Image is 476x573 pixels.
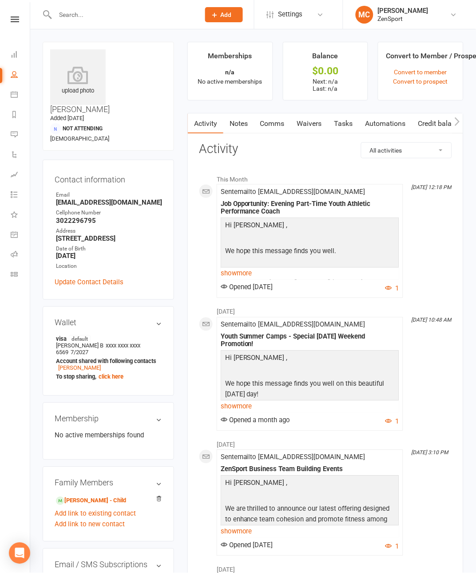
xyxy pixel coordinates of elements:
a: [PERSON_NAME] - Child [56,496,126,506]
a: Comms [254,113,291,134]
a: Calendar [11,85,31,105]
a: show more [221,267,399,280]
span: Opened a month ago [221,416,290,424]
li: [DATE] [199,303,452,317]
span: [DEMOGRAPHIC_DATA] [50,135,109,142]
li: [PERSON_NAME] B [55,334,162,382]
strong: To stop sharing, [56,374,158,380]
p: Hi [PERSON_NAME] , [223,478,397,491]
p: Hi [PERSON_NAME] , [223,220,397,233]
span: xxxx xxxx xxxx 6569 [56,343,140,356]
strong: 3022296795 [56,217,162,225]
h3: Membership [55,415,162,424]
a: Credit balance [412,113,469,134]
div: Location [56,262,162,271]
a: click here [99,374,123,380]
div: ZenSport [378,15,428,23]
button: 1 [385,283,399,294]
input: Search... [52,8,194,21]
span: 7/2027 [71,349,88,356]
button: Add [205,7,243,22]
div: Youth Summer Camps - Special [DATE] Weekend Promotion! [221,333,399,348]
a: People [11,65,31,85]
p: No active memberships found [55,430,162,441]
a: Notes [223,113,254,134]
a: Waivers [291,113,328,134]
div: Memberships [208,50,252,66]
button: 1 [385,541,399,552]
div: $0.00 [291,66,360,76]
span: default [69,335,91,343]
a: Assessments [11,165,31,186]
span: Opened [DATE] [221,283,273,291]
a: Dashboard [11,45,31,65]
a: Add link to new contact [55,519,125,530]
div: Email [56,191,162,199]
span: Opened [DATE] [221,541,273,549]
time: Added [DATE] [50,115,84,121]
strong: [EMAIL_ADDRESS][DOMAIN_NAME] [56,198,162,206]
p: We are thrilled to announce our latest offering designed to enhance team cohesion and promote fit... [223,504,397,538]
h3: Wallet [55,319,162,327]
h3: Family Members [55,479,162,488]
div: upload photo [50,66,106,96]
a: Convert to member [394,69,447,76]
strong: [STREET_ADDRESS] [56,234,162,242]
a: Activity [188,113,223,134]
div: Balance [313,50,338,66]
div: MC [356,6,373,24]
div: Date of Birth [56,245,162,253]
strong: visa [56,335,158,343]
a: [PERSON_NAME] [58,365,101,371]
a: Convert to prospect [393,78,448,85]
p: We hope this message finds you well. [223,246,397,258]
span: Sent email to [EMAIL_ADDRESS][DOMAIN_NAME] [221,321,365,329]
h3: Email / SMS Subscriptions [55,561,162,569]
span: Settings [278,4,303,24]
div: Open Intercom Messenger [9,543,30,564]
li: [DATE] [199,436,452,450]
strong: Account shared with following contacts [56,358,158,365]
span: Sent email to [EMAIL_ADDRESS][DOMAIN_NAME] [221,188,365,196]
p: We hope this message finds you well on this beautiful [DATE] day! [223,379,397,402]
a: Add link to existing contact [55,508,136,519]
div: [PERSON_NAME] [378,7,428,15]
a: show more [221,525,399,538]
i: [DATE] 12:18 PM [412,184,452,190]
li: This Month [199,170,452,184]
span: Sent email to [EMAIL_ADDRESS][DOMAIN_NAME] [221,453,365,461]
span: No active memberships [198,78,262,85]
div: Cellphone Number [56,209,162,217]
h3: Contact information [55,172,162,184]
h3: Activity [199,142,452,156]
a: Reports [11,105,31,125]
a: Automations [359,113,412,134]
span: Add [221,11,232,18]
strong: [DATE] [56,252,162,260]
p: Next: n/a Last: n/a [291,78,360,92]
div: ZenSport Business Team Building Events [221,466,399,473]
h3: [PERSON_NAME] [50,49,167,114]
i: [DATE] 10:48 AM [412,317,452,323]
a: Roll call kiosk mode [11,246,31,266]
a: What's New [11,206,31,226]
a: show more [221,400,399,413]
i: [DATE] 3:10 PM [412,450,448,456]
a: General attendance kiosk mode [11,226,31,246]
button: 1 [385,416,399,427]
a: Class kiosk mode [11,266,31,286]
a: Tasks [328,113,359,134]
p: Hi [PERSON_NAME] , [223,353,397,366]
div: Address [56,227,162,235]
div: Job Opportunity: Evening Part-Time Youth Athletic Performance Coach [221,200,399,215]
span: Not Attending [63,125,103,132]
strong: n/a [226,69,235,76]
a: Update Contact Details [55,277,123,288]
